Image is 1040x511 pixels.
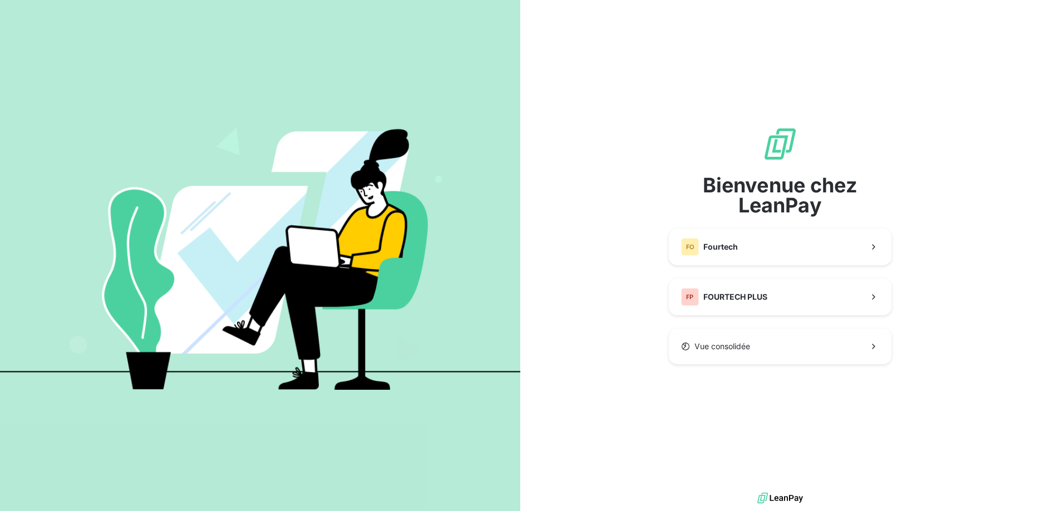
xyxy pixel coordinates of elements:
[669,279,891,315] button: FPFOURTECH PLUS
[669,175,891,215] span: Bienvenue chez LeanPay
[694,341,750,352] span: Vue consolidée
[681,288,699,306] div: FP
[703,241,738,252] span: Fourtech
[703,291,767,302] span: FOURTECH PLUS
[669,229,891,265] button: FOFourtech
[762,126,798,162] img: logo sigle
[669,329,891,364] button: Vue consolidée
[681,238,699,256] div: FO
[757,490,803,507] img: logo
